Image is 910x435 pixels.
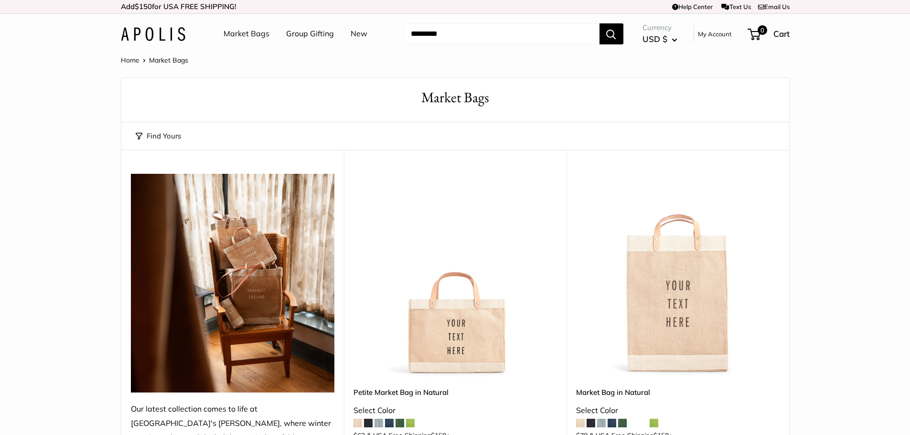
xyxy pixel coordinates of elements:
[403,23,600,44] input: Search...
[600,23,623,44] button: Search
[757,25,767,35] span: 0
[576,387,780,398] a: Market Bag in Natural
[773,29,790,39] span: Cart
[353,174,557,377] img: Petite Market Bag in Natural
[642,32,677,47] button: USD $
[721,3,750,11] a: Text Us
[136,87,775,108] h1: Market Bags
[758,3,790,11] a: Email Us
[576,174,780,377] img: Market Bag in Natural
[135,2,152,11] span: $150
[353,403,557,418] div: Select Color
[698,28,732,40] a: My Account
[642,34,667,44] span: USD $
[672,3,713,11] a: Help Center
[353,174,557,377] a: Petite Market Bag in NaturalPetite Market Bag in Natural
[642,21,677,34] span: Currency
[121,56,139,64] a: Home
[576,174,780,377] a: Market Bag in NaturalMarket Bag in Natural
[131,174,334,393] img: Our latest collection comes to life at UK's Estelle Manor, where winter mornings glow and the hol...
[149,56,188,64] span: Market Bags
[351,27,367,41] a: New
[286,27,334,41] a: Group Gifting
[353,387,557,398] a: Petite Market Bag in Natural
[224,27,269,41] a: Market Bags
[749,26,790,42] a: 0 Cart
[576,403,780,418] div: Select Color
[136,129,181,143] button: Find Yours
[121,27,185,41] img: Apolis
[121,54,188,66] nav: Breadcrumb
